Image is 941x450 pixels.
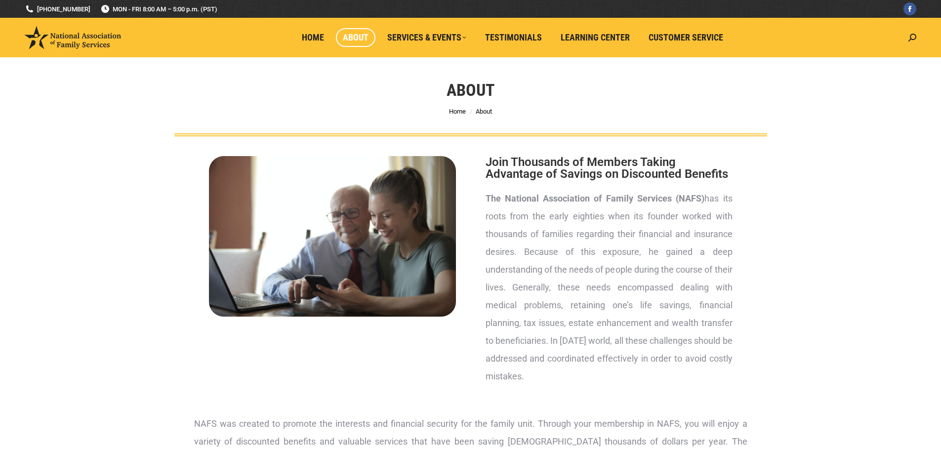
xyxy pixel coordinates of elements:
span: Services & Events [387,32,466,43]
a: Facebook page opens in new window [903,2,916,15]
span: Learning Center [561,32,630,43]
img: About National Association of Family Services [209,156,456,317]
a: Learning Center [554,28,637,47]
span: About [476,108,492,115]
a: [PHONE_NUMBER] [25,4,90,14]
a: About [336,28,375,47]
span: Home [302,32,324,43]
span: Customer Service [649,32,723,43]
a: Testimonials [478,28,549,47]
h1: About [447,79,494,101]
a: Home [295,28,331,47]
h2: Join Thousands of Members Taking Advantage of Savings on Discounted Benefits [486,156,733,180]
span: About [343,32,368,43]
a: Customer Service [642,28,730,47]
span: Testimonials [485,32,542,43]
strong: The National Association of Family Services (NAFS) [486,193,705,204]
a: Home [449,108,466,115]
span: MON - FRI 8:00 AM – 5:00 p.m. (PST) [100,4,217,14]
img: National Association of Family Services [25,26,121,49]
p: has its roots from the early eighties when its founder worked with thousands of families regardin... [486,190,733,385]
